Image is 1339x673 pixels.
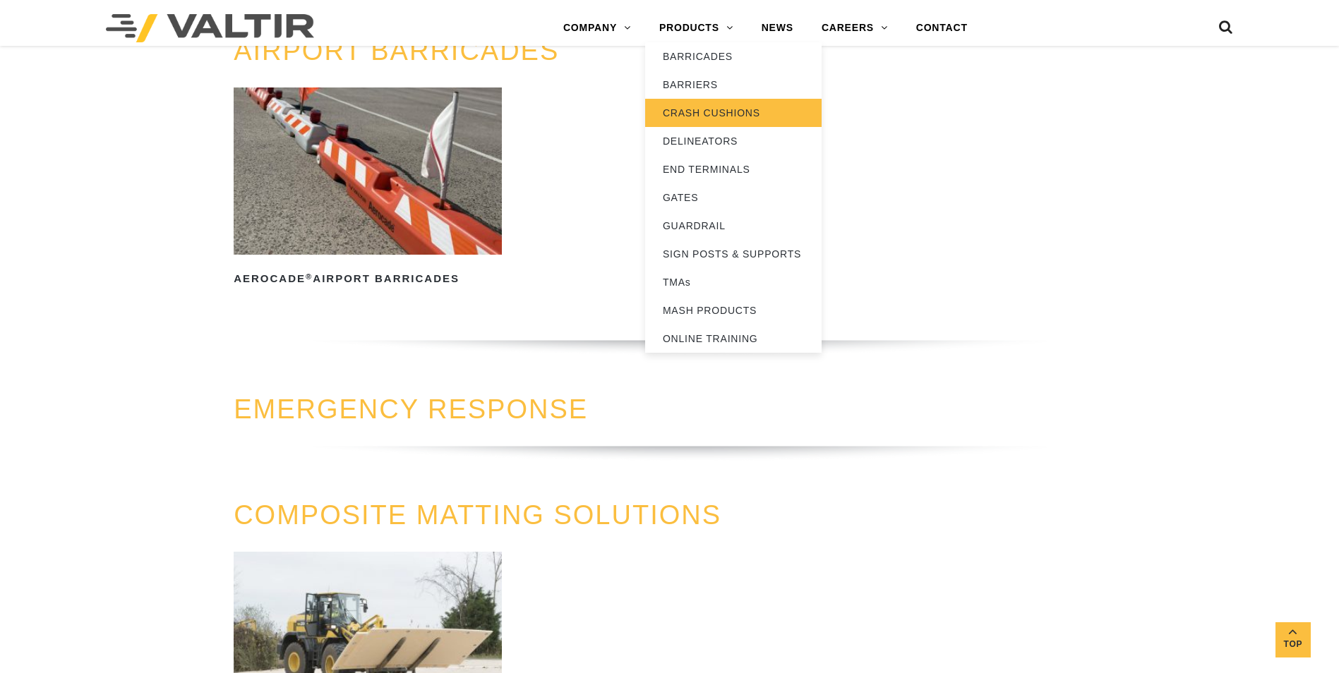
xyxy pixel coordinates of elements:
a: BARRICADES [645,42,822,71]
a: CAREERS [807,14,902,42]
a: BARRIERS [645,71,822,99]
a: NEWS [747,14,807,42]
a: MASH PRODUCTS [645,296,822,325]
a: COMPANY [549,14,645,42]
a: DELINEATORS [645,127,822,155]
sup: ® [306,272,313,281]
a: SIGN POSTS & SUPPORTS [645,240,822,268]
a: CRASH CUSHIONS [645,99,822,127]
a: ONLINE TRAINING [645,325,822,353]
a: AIRPORT BARRICADES [234,36,559,66]
a: GATES [645,183,822,212]
a: EMERGENCY RESPONSE [234,394,588,424]
a: CONTACT [902,14,982,42]
img: Valtir [106,14,314,42]
a: END TERMINALS [645,155,822,183]
a: PRODUCTS [645,14,747,42]
a: GUARDRAIL [645,212,822,240]
span: Top [1275,636,1311,653]
h2: Aerocade Airport Barricades [234,267,502,290]
a: Aerocade®Airport Barricades [234,87,502,290]
img: Valtir Rentals Airport Aerocade Bradley International Airport [234,87,502,255]
a: COMPOSITE MATTING SOLUTIONS [234,500,721,530]
a: Top [1275,622,1311,657]
a: TMAs [645,268,822,296]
